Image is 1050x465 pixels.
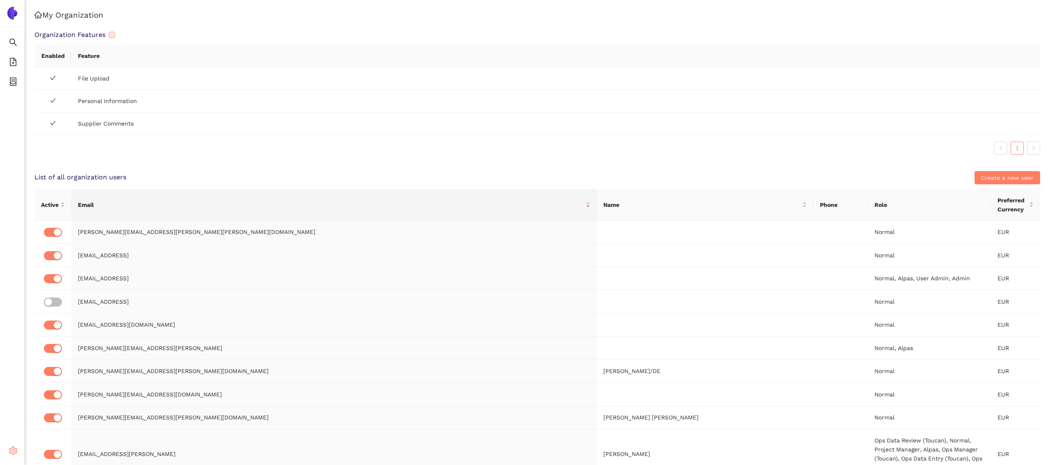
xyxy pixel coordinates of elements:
td: EUR [991,360,1040,383]
td: Normal [868,290,991,314]
span: Create a new user [981,173,1034,182]
li: Next Page [1027,142,1040,155]
td: [PERSON_NAME][EMAIL_ADDRESS][PERSON_NAME][DOMAIN_NAME] [71,360,597,383]
span: Email [78,200,584,209]
td: EUR [991,290,1040,314]
td: Personal Information [71,90,1040,112]
td: EUR [991,383,1040,406]
th: this column's title is Preferred Currency,this column is sortable [991,189,1040,221]
button: Create a new user [975,171,1040,184]
span: container [9,75,17,91]
th: this column's title is Active,this column is sortable [34,189,71,221]
td: Normal, Alpas [868,337,991,360]
th: Feature [71,45,1040,67]
span: Name [603,200,801,209]
span: Active [41,200,59,209]
span: search [9,35,17,52]
td: EUR [991,244,1040,267]
td: [PERSON_NAME] [PERSON_NAME] [597,406,814,430]
button: right [1027,142,1040,155]
span: left [998,146,1003,151]
td: Normal [868,221,991,244]
td: [PERSON_NAME][EMAIL_ADDRESS][PERSON_NAME][PERSON_NAME][DOMAIN_NAME] [71,221,597,244]
span: setting [9,444,17,460]
td: Normal [868,383,991,406]
td: EUR [991,267,1040,291]
a: 1 [1011,142,1023,154]
span: check [50,75,56,81]
td: EUR [991,406,1040,430]
td: EUR [991,314,1040,337]
img: Logo [6,7,19,20]
li: 1 [1011,142,1024,155]
td: [PERSON_NAME][EMAIL_ADDRESS][PERSON_NAME] [71,337,597,360]
span: right [1031,146,1036,151]
td: [EMAIL_ADDRESS] [71,244,597,267]
li: Previous Page [994,142,1007,155]
th: Enabled [34,45,71,67]
td: [EMAIL_ADDRESS] [71,267,597,291]
td: [PERSON_NAME][EMAIL_ADDRESS][PERSON_NAME][DOMAIN_NAME] [71,406,597,430]
td: Supplier Comments [71,112,1040,135]
div: Organization Features [34,30,1040,39]
td: [EMAIL_ADDRESS][DOMAIN_NAME] [71,314,597,337]
td: EUR [991,337,1040,360]
th: this column's title is Name,this column is sortable [597,189,814,221]
td: [PERSON_NAME]/DE [597,360,814,383]
span: List of all organization users [34,173,126,182]
th: Phone [813,189,868,221]
span: check [50,120,56,126]
td: Normal [868,360,991,383]
span: home [34,11,42,19]
td: Normal [868,406,991,430]
td: [EMAIL_ADDRESS] [71,290,597,314]
th: Role [868,189,991,221]
td: Normal [868,314,991,337]
span: Preferred Currency [997,196,1027,214]
td: Normal [868,244,991,267]
td: [PERSON_NAME][EMAIL_ADDRESS][DOMAIN_NAME] [71,383,597,406]
td: Normal, Alpas, User Admin, Admin [868,267,991,291]
td: File Upload [71,67,1040,90]
span: check [50,98,56,103]
td: EUR [991,221,1040,244]
span: info-circle [109,32,115,38]
span: file-add [9,55,17,71]
button: left [994,142,1007,155]
h1: My Organization [34,10,1040,21]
